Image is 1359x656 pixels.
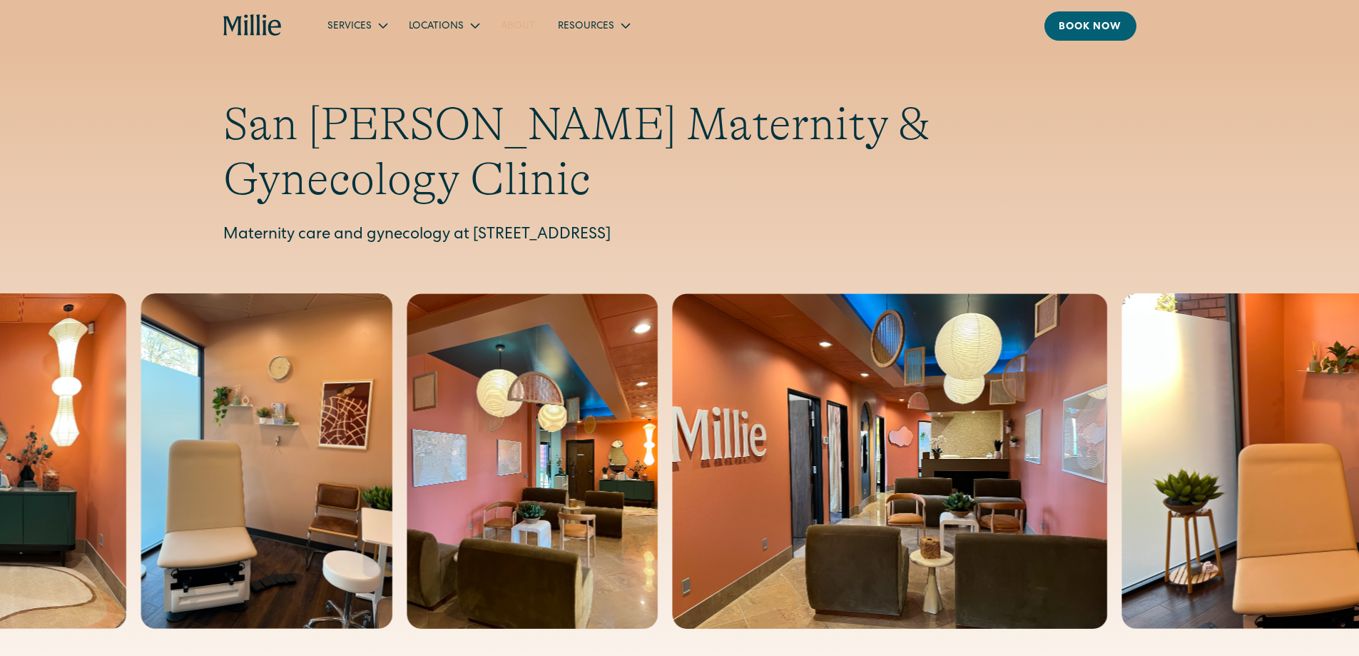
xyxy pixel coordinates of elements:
[558,19,614,34] div: Resources
[223,224,1136,248] p: Maternity care and gynecology at [STREET_ADDRESS]
[223,14,283,37] a: home
[409,19,464,34] div: Locations
[546,14,640,37] div: Resources
[316,14,397,37] div: Services
[1044,11,1136,41] a: Book now
[489,14,546,37] a: About
[397,14,489,37] div: Locations
[223,97,1136,207] h1: San [PERSON_NAME] Maternity & Gynecology Clinic
[327,19,372,34] div: Services
[1059,20,1122,35] div: Book now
